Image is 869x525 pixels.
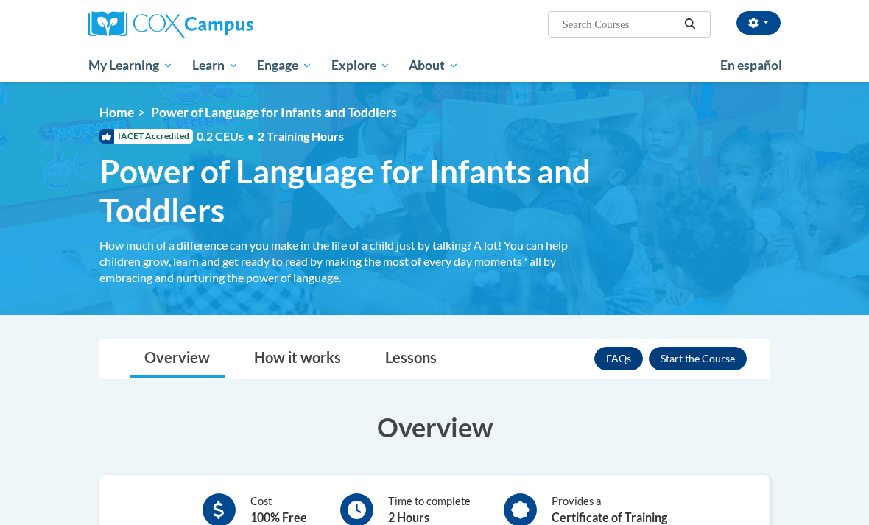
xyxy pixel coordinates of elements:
[247,129,254,143] span: •
[79,49,183,82] a: My Learning
[720,57,782,73] span: En español
[250,510,307,524] b: 100% Free
[552,510,667,524] b: Certificate of Training
[736,11,781,35] button: Account Settings
[183,49,248,82] a: Learn
[247,49,322,82] a: Engage
[594,347,643,370] a: FAQs
[370,339,451,378] a: Lessons
[88,11,304,38] a: Cox Campus
[99,409,770,445] h3: Overview
[197,128,344,144] span: 0.2 CEUs
[99,152,608,230] span: Power of Language for Infants and Toddlers
[88,57,173,74] span: My Learning
[561,15,679,33] input: Search Courses
[331,57,390,74] span: Explore
[322,49,400,82] a: Explore
[649,347,747,370] button: Enroll
[711,50,792,81] a: En español
[192,57,239,74] span: Learn
[257,57,312,74] span: Engage
[99,237,608,286] div: How much of a difference can you make in the life of a child just by talking? A lot! You can help...
[99,105,134,120] a: Home
[239,339,356,378] a: How it works
[409,57,459,74] span: About
[77,49,792,82] div: Main menu
[99,129,193,144] span: IACET Accredited
[130,339,225,378] a: Overview
[88,11,253,38] img: Cox Campus
[258,129,344,143] span: 2 Training Hours
[400,49,469,82] a: About
[388,510,429,524] b: 2 Hours
[679,15,701,33] button: Search
[151,105,397,120] span: Power of Language for Infants and Toddlers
